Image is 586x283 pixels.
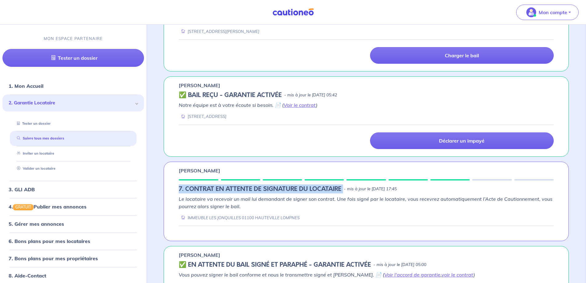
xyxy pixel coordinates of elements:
[370,47,554,64] a: Charger le bail
[14,121,51,126] a: Tester un dossier
[516,5,579,20] button: illu_account_valid_menu.svgMon compte
[179,114,226,119] div: [STREET_ADDRESS]
[384,272,440,278] a: Voir l'accord de garantie
[441,272,473,278] a: voir le contrat
[179,102,317,108] em: Notre équipe est à votre écoute si besoin. 📄 ( )
[373,262,426,268] p: - mis à jour le [DATE] 05:00
[179,215,300,221] div: IMMEUBLE LES JONQUILLES 01100 HAUTEVILLE LOMPNES
[179,29,259,34] div: [STREET_ADDRESS][PERSON_NAME]
[2,183,144,196] div: 3. GLI ADB
[9,221,64,227] a: 5. Gérer mes annonces
[9,204,86,210] a: 4.GRATUITPublier mes annonces
[9,83,43,89] a: 1. Mon Accueil
[2,80,144,92] div: 1. Mon Accueil
[14,151,54,156] a: Inviter un locataire
[179,261,554,269] div: state: CONTRACT-SIGNED, Context: FINISHED,IS-GL-CAUTION
[2,269,144,282] div: 8. Aide-Contact
[179,196,552,209] em: Le locataire va recevoir un mail lui demandant de signer son contrat. Une fois signé par le locat...
[539,9,567,16] p: Mon compte
[2,235,144,247] div: 6. Bons plans pour mes locataires
[2,49,144,67] a: Tester un dossier
[10,119,137,129] div: Tester un dossier
[9,238,90,244] a: 6. Bons plans pour mes locataires
[44,36,103,42] p: MON ESPACE PARTENAIRE
[179,167,220,174] p: [PERSON_NAME]
[344,186,397,192] p: - mis à jour le [DATE] 17:45
[9,255,98,261] a: 7. Bons plans pour mes propriétaires
[179,82,220,89] p: [PERSON_NAME]
[439,138,484,144] p: Déclarer un impayé
[179,91,282,99] h5: ✅ BAIL REÇU - GARANTIE ACTIVÉE
[179,185,554,193] div: state: SIGNING-CONTRACT-IN-PROGRESS, Context: ,IS-GL-CAUTION
[10,133,137,144] div: Suivre tous mes dossiers
[10,164,137,174] div: Valider un locataire
[284,102,316,108] a: Voir le contrat
[445,52,479,59] p: Charger le bail
[179,261,371,269] h5: ✅️️️ EN ATTENTE DU BAIL SIGNÉ ET PARAPHÉ - GARANTIE ACTIVÉE
[9,186,35,192] a: 3. GLI ADB
[2,218,144,230] div: 5. Gérer mes annonces
[9,273,46,279] a: 8. Aide-Contact
[2,200,144,213] div: 4.GRATUITPublier mes annonces
[179,185,341,193] h5: 7. CONTRAT EN ATTENTE DE SIGNATURE DU LOCATAIRE
[284,92,337,98] p: - mis à jour le [DATE] 05:42
[270,8,316,16] img: Cautioneo
[179,251,220,259] p: [PERSON_NAME]
[14,166,55,171] a: Valider un locataire
[2,252,144,265] div: 7. Bons plans pour mes propriétaires
[370,132,554,149] a: Déclarer un impayé
[2,95,144,111] div: 2. Garantie Locataire
[9,99,133,107] span: 2. Garantie Locataire
[179,272,475,278] em: Vous pouvez signer le bail conforme et nous le transmettre signé et [PERSON_NAME]. 📄 ( , )
[526,7,536,17] img: illu_account_valid_menu.svg
[14,136,64,140] a: Suivre tous mes dossiers
[10,148,137,159] div: Inviter un locataire
[179,91,554,99] div: state: CONTRACT-VALIDATED, Context: IN-MANAGEMENT,IS-GL-CAUTION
